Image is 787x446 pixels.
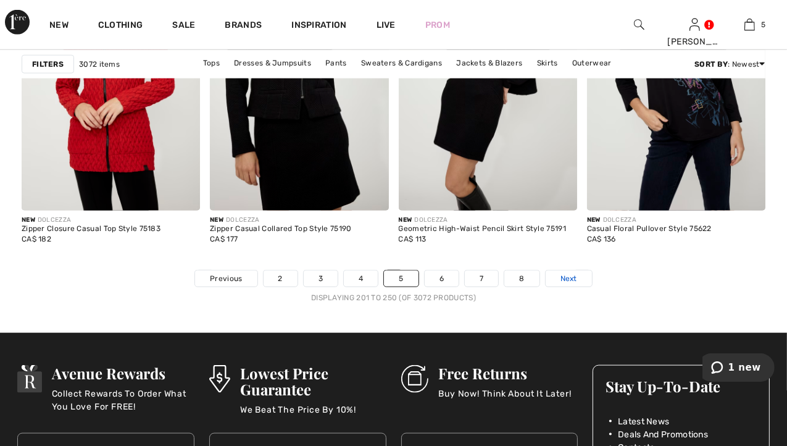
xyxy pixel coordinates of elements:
[319,54,353,70] a: Pants
[264,271,298,287] a: 2
[22,216,160,225] div: DOLCEZZA
[210,216,223,224] span: New
[399,216,567,225] div: DOLCEZZA
[504,271,539,287] a: 8
[606,378,757,394] h3: Stay Up-To-Date
[425,19,450,32] a: Prom
[546,271,592,287] a: Next
[694,58,765,69] div: : Newest
[291,20,346,33] span: Inspiration
[240,365,386,397] h3: Lowest Price Guarantee
[377,19,396,32] a: Live
[694,59,728,68] strong: Sort By
[668,35,722,48] div: [PERSON_NAME]
[5,10,30,35] img: 1ère Avenue
[240,403,386,428] p: We Beat The Price By 10%!
[22,235,51,243] span: CA$ 182
[22,216,35,224] span: New
[399,235,427,243] span: CA$ 113
[52,365,194,381] h3: Avenue Rewards
[438,365,571,381] h3: Free Returns
[172,20,195,33] a: Sale
[17,365,42,393] img: Avenue Rewards
[531,54,564,70] a: Skirts
[22,292,765,303] div: Displaying 201 to 250 (of 3072 products)
[761,19,765,30] span: 5
[450,54,528,70] a: Jackets & Blazers
[384,271,418,287] a: 5
[49,20,69,33] a: New
[210,225,351,234] div: Zipper Casual Collared Top Style 75190
[425,271,459,287] a: 6
[399,216,412,224] span: New
[79,58,120,69] span: 3072 items
[702,353,775,384] iframe: Opens a widget where you can chat to one of our agents
[344,271,378,287] a: 4
[560,273,577,284] span: Next
[210,235,238,243] span: CA$ 177
[195,271,257,287] a: Previous
[634,17,644,32] img: search the website
[587,216,601,224] span: New
[566,54,618,70] a: Outerwear
[587,216,712,225] div: DOLCEZZA
[401,365,429,393] img: Free Returns
[438,387,571,412] p: Buy Now! Think About It Later!
[210,273,242,284] span: Previous
[355,54,448,70] a: Sweaters & Cardigans
[723,17,777,32] a: 5
[22,270,765,303] nav: Page navigation
[689,19,700,30] a: Sign In
[399,225,567,234] div: Geometric High-Waist Pencil Skirt Style 75191
[689,17,700,32] img: My Info
[465,271,498,287] a: 7
[304,271,338,287] a: 3
[210,216,351,225] div: DOLCEZZA
[98,20,143,33] a: Clothing
[618,428,708,441] span: Deals And Promotions
[209,365,230,393] img: Lowest Price Guarantee
[197,54,226,70] a: Tops
[32,58,64,69] strong: Filters
[618,415,669,428] span: Latest News
[744,17,755,32] img: My Bag
[587,235,616,243] span: CA$ 136
[22,225,160,234] div: Zipper Closure Casual Top Style 75183
[225,20,262,33] a: Brands
[228,54,317,70] a: Dresses & Jumpsuits
[587,225,712,234] div: Casual Floral Pullover Style 75622
[52,387,194,412] p: Collect Rewards To Order What You Love For FREE!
